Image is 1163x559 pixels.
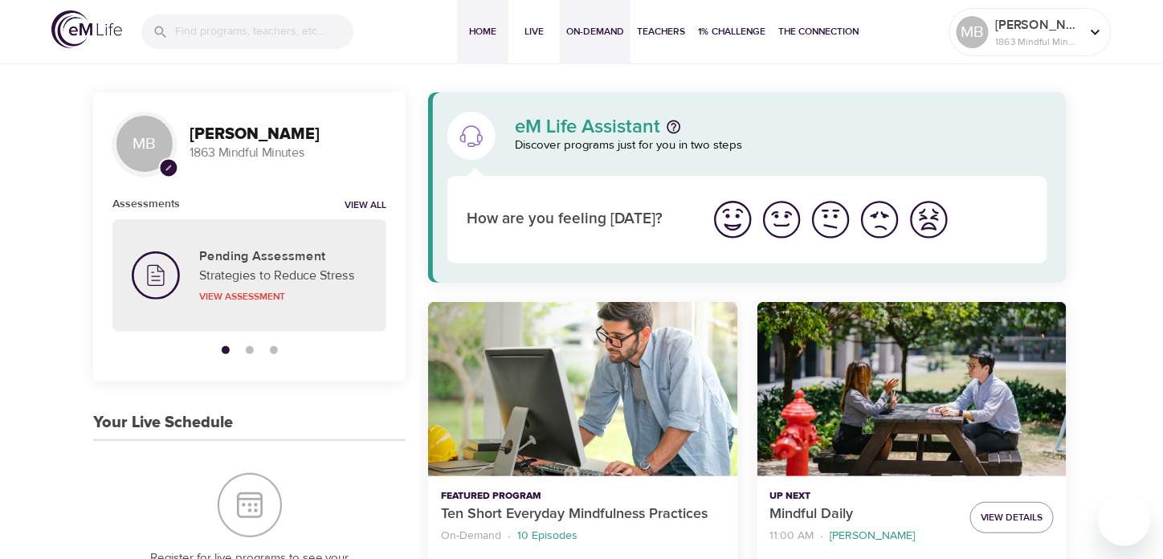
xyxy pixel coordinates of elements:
[995,35,1080,49] p: 1863 Mindful Minutes
[778,23,859,40] span: The Connection
[770,504,957,525] p: Mindful Daily
[199,266,367,285] p: Strategies to Reduce Stress
[711,198,755,242] img: great
[463,23,502,40] span: Home
[957,16,989,48] div: MB
[708,195,757,244] button: I'm feeling great
[970,502,1054,533] button: View Details
[441,525,724,547] nav: breadcrumb
[441,489,724,504] p: Featured Program
[459,123,484,149] img: eM Life Assistant
[218,473,282,537] img: Your Live Schedule
[508,525,511,547] li: ·
[770,525,957,547] nav: breadcrumb
[637,23,685,40] span: Teachers
[517,528,577,545] p: 10 Episodes
[770,528,814,545] p: 11:00 AM
[698,23,765,40] span: 1% Challenge
[981,509,1043,526] span: View Details
[515,117,660,137] p: eM Life Assistant
[51,10,122,48] img: logo
[199,289,367,304] p: View Assessment
[809,198,853,242] img: ok
[199,248,367,265] h5: Pending Assessment
[345,199,386,213] a: View all notifications
[757,195,806,244] button: I'm feeling good
[806,195,855,244] button: I'm feeling ok
[515,137,1047,155] p: Discover programs just for you in two steps
[904,195,953,244] button: I'm feeling worst
[93,414,233,432] h3: Your Live Schedule
[566,23,624,40] span: On-Demand
[190,125,386,144] h3: [PERSON_NAME]
[112,112,177,176] div: MB
[907,198,951,242] img: worst
[190,144,386,162] p: 1863 Mindful Minutes
[821,525,824,547] li: ·
[757,302,1067,476] button: Mindful Daily
[112,195,180,213] h6: Assessments
[995,15,1080,35] p: [PERSON_NAME]
[830,528,916,545] p: [PERSON_NAME]
[760,198,804,242] img: good
[428,302,737,476] button: Ten Short Everyday Mindfulness Practices
[515,23,553,40] span: Live
[858,198,902,242] img: bad
[467,208,689,231] p: How are you feeling [DATE]?
[441,504,724,525] p: Ten Short Everyday Mindfulness Practices
[1099,495,1150,546] iframe: Button to launch messaging window
[855,195,904,244] button: I'm feeling bad
[770,489,957,504] p: Up Next
[175,14,353,49] input: Find programs, teachers, etc...
[441,528,501,545] p: On-Demand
